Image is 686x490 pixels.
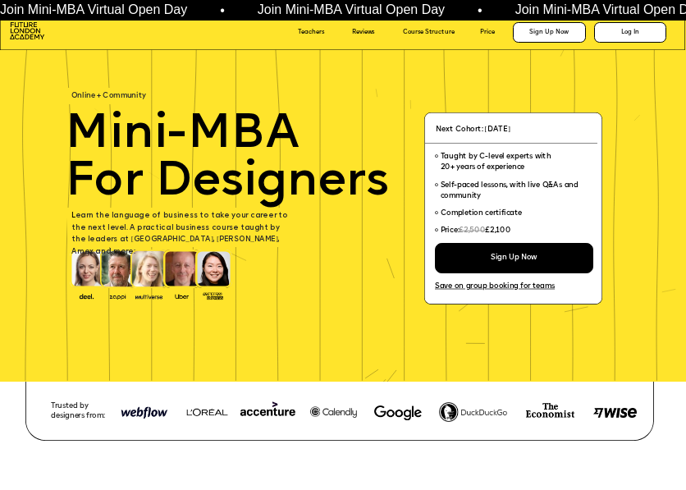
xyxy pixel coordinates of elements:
a: Price [480,26,507,39]
img: image-948b81d4-ecfd-4a21-a3e0-8573ccdefa42.png [117,397,171,428]
img: image-aac980e9-41de-4c2d-a048-f29dd30a0068.png [10,22,44,39]
a: Course Structure [403,26,473,39]
img: image-fef0788b-2262-40a7-a71a-936c95dc9fdc.png [439,402,507,422]
span: Next Cohort: [DATE] [436,126,510,134]
img: image-99cff0b2-a396-4aab-8550-cf4071da2cb9.png [168,292,195,300]
a: Save on group booking for teams [435,280,574,294]
span: Taught by C-level experts with 20+ years of experience [440,153,551,172]
span: • [220,4,225,17]
img: image-948b81d4-ecfd-4a21-a3e0-8573ccdefa42.png [175,396,360,428]
span: Price: [440,227,459,235]
span: Mini-MBA [66,112,300,159]
img: image-780dffe3-2af1-445f-9bcc-6343d0dbf7fb.webp [374,405,422,421]
img: image-b7d05013-d886-4065-8d38-3eca2af40620.png [133,291,165,300]
span: For Designers [66,159,389,207]
span: Online + Community [71,93,146,100]
img: image-93eab660-639c-4de6-957c-4ae039a0235a.png [199,291,226,300]
img: image-b2f1584c-cbf7-4a77-bbe0-f56ae6ee31f2.png [104,292,131,300]
img: image-8d571a77-038a-4425-b27a-5310df5a295c.png [593,408,638,418]
a: Reviews [352,26,389,39]
img: image-74e81e4e-c3ca-4fbf-b275-59ce4ac8e97d.png [526,403,575,419]
span: Completion certificate [440,210,522,218]
span: Self-paced lessons, with live Q&As and community [440,181,580,199]
span: Trusted by designers from: [51,403,104,420]
span: L [71,213,75,220]
span: £2,100 [485,227,510,235]
a: Teachers [298,26,341,39]
span: £2,500 [459,227,485,235]
span: • [478,4,482,17]
img: image-388f4489-9820-4c53-9b08-f7df0b8d4ae2.png [73,291,100,300]
span: earn the language of business to take your career to the next level. A practical business course ... [71,213,290,256]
